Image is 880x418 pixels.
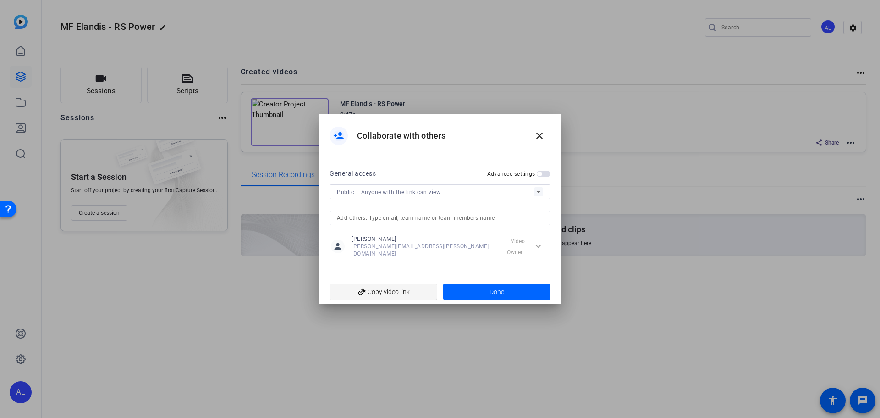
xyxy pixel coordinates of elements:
mat-icon: person [331,240,345,253]
span: [PERSON_NAME][EMAIL_ADDRESS][PERSON_NAME][DOMAIN_NAME] [352,243,499,257]
mat-icon: add_link [354,284,370,300]
span: Done [489,287,504,297]
button: Done [443,284,551,300]
h2: Advanced settings [487,170,535,178]
span: Public – Anyone with the link can view [337,189,440,195]
span: [PERSON_NAME] [352,235,499,243]
span: Copy video link [337,283,430,301]
button: Copy video link [330,284,437,300]
mat-icon: close [534,130,545,141]
mat-icon: person_add [333,130,344,141]
input: Add others: Type email, team name or team members name [337,212,543,223]
h2: General access [330,168,376,179]
h1: Collaborate with others [357,130,445,141]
